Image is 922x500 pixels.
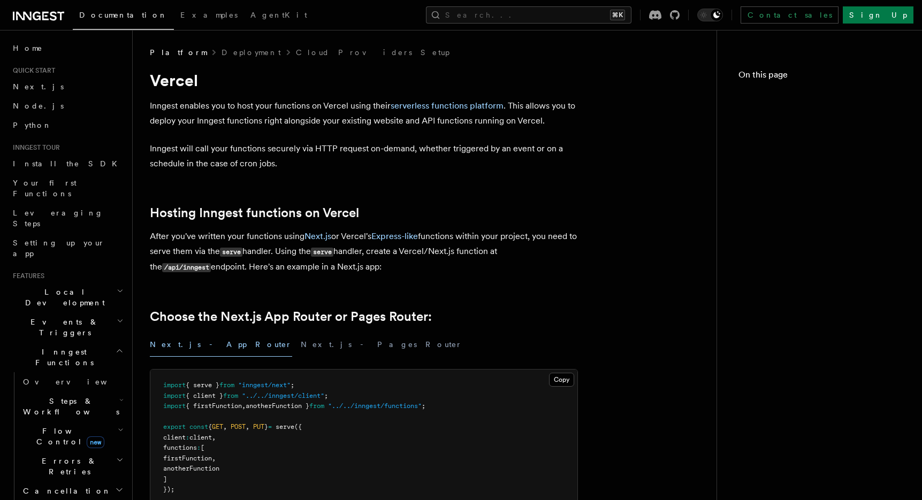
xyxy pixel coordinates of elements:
[19,426,118,447] span: Flow Control
[222,47,281,58] a: Deployment
[220,248,242,257] code: serve
[79,11,167,19] span: Documentation
[13,209,103,228] span: Leveraging Steps
[197,444,201,451] span: :
[238,381,291,389] span: "inngest/next"
[13,102,64,110] span: Node.js
[186,381,219,389] span: { serve }
[301,333,462,357] button: Next.js - Pages Router
[9,287,117,308] span: Local Development
[186,392,223,399] span: { client }
[9,154,126,173] a: Install the SDK
[268,423,272,430] span: =
[163,392,186,399] span: import
[186,402,242,410] span: { firstFunction
[201,444,204,451] span: [
[219,381,234,389] span: from
[9,66,55,75] span: Quick start
[250,11,307,19] span: AgentKit
[180,11,238,19] span: Examples
[19,451,126,481] button: Errors & Retries
[311,248,333,257] code: serve
[549,373,574,387] button: Copy
[212,423,223,430] span: GET
[843,6,913,24] a: Sign Up
[9,203,126,233] a: Leveraging Steps
[324,392,328,399] span: ;
[741,6,839,24] a: Contact sales
[13,82,64,91] span: Next.js
[212,434,216,441] span: ,
[189,423,208,430] span: const
[19,486,111,496] span: Cancellation
[163,455,212,462] span: firstFunction
[9,173,126,203] a: Your first Functions
[23,378,133,386] span: Overview
[9,282,126,312] button: Local Development
[253,423,264,430] span: PUT
[9,39,126,58] a: Home
[163,434,186,441] span: client
[9,233,126,263] a: Setting up your app
[13,121,52,129] span: Python
[150,333,292,357] button: Next.js - App Router
[163,475,167,483] span: ]
[87,436,104,448] span: new
[9,342,126,372] button: Inngest Functions
[9,143,60,152] span: Inngest tour
[162,263,211,272] code: /api/inngest
[231,423,246,430] span: POST
[19,391,126,421] button: Steps & Workflows
[150,309,432,324] a: Choose the Next.js App Router or Pages Router:
[291,381,294,389] span: ;
[9,77,126,96] a: Next.js
[150,47,207,58] span: Platform
[264,423,268,430] span: }
[9,116,126,135] a: Python
[150,71,578,90] h1: Vercel
[242,402,246,410] span: ,
[242,392,324,399] span: "../../inngest/client"
[163,444,197,451] span: functions
[9,272,44,280] span: Features
[13,43,43,53] span: Home
[309,402,324,410] span: from
[163,465,219,472] span: anotherFunction
[276,423,294,430] span: serve
[13,179,77,198] span: Your first Functions
[296,47,449,58] a: Cloud Providers Setup
[163,381,186,389] span: import
[9,312,126,342] button: Events & Triggers
[150,229,578,275] p: After you've written your functions using or Vercel's functions within your project, you need to ...
[13,239,105,258] span: Setting up your app
[9,317,117,338] span: Events & Triggers
[163,423,186,430] span: export
[150,141,578,171] p: Inngest will call your functions securely via HTTP request on-demand, whether triggered by an eve...
[422,402,425,410] span: ;
[19,456,116,477] span: Errors & Retries
[19,396,119,417] span: Steps & Workflows
[697,9,723,21] button: Toggle dark mode
[244,3,314,29] a: AgentKit
[174,3,244,29] a: Examples
[223,423,227,430] span: ,
[246,402,309,410] span: anotherFunction }
[73,3,174,30] a: Documentation
[328,402,422,410] span: "../../inngest/functions"
[212,455,216,462] span: ,
[294,423,302,430] span: ({
[19,421,126,451] button: Flow Controlnew
[9,347,116,368] span: Inngest Functions
[163,402,186,410] span: import
[189,434,212,441] span: client
[150,98,578,128] p: Inngest enables you to host your functions on Vercel using their . This allows you to deploy your...
[163,486,174,493] span: });
[19,372,126,391] a: Overview
[391,101,504,111] a: serverless functions platform
[186,434,189,441] span: :
[223,392,238,399] span: from
[738,68,901,86] h4: On this page
[9,96,126,116] a: Node.js
[426,6,631,24] button: Search...⌘K
[208,423,212,430] span: {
